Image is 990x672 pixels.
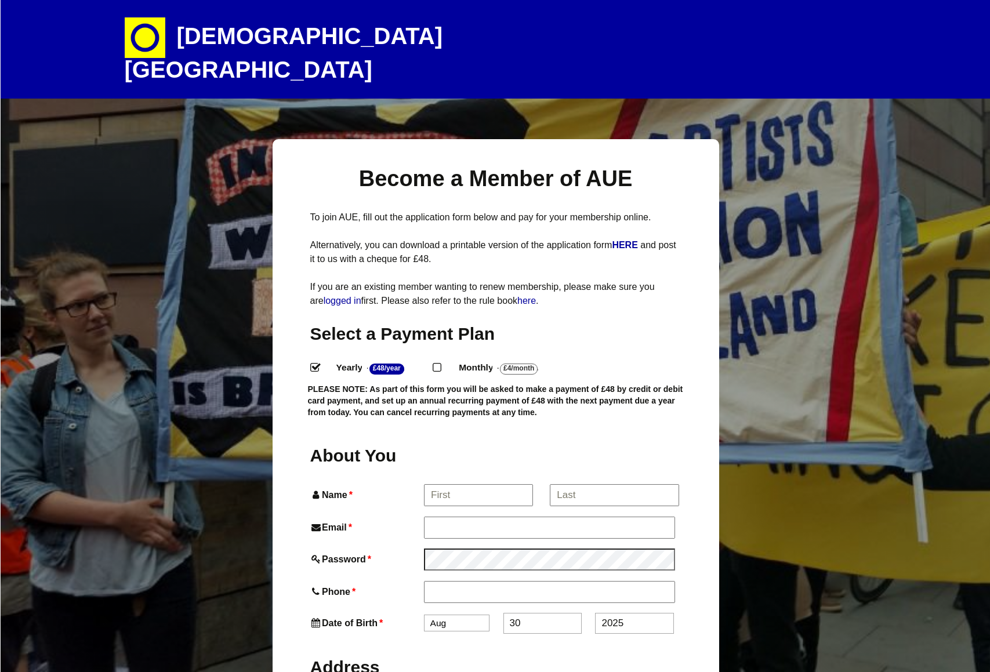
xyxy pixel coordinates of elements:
label: Date of Birth [310,615,422,631]
label: Monthly - . [448,359,567,376]
label: Password [310,551,422,567]
label: Name [310,487,422,503]
p: If you are an existing member wanting to renew membership, please make sure you are first. Please... [310,280,681,308]
label: Email [310,520,422,535]
a: logged in [324,296,361,306]
a: here [517,296,536,306]
label: Phone [310,584,422,600]
img: circle-e1448293145835.png [125,17,165,58]
label: Yearly - . [326,359,433,376]
h1: Become a Member of AUE [310,165,681,193]
input: Last [550,484,679,506]
h2: About You [310,444,422,467]
p: Alternatively, you can download a printable version of the application form and post it to us wit... [310,238,681,266]
input: First [424,484,533,506]
p: To join AUE, fill out the application form below and pay for your membership online. [310,210,681,224]
a: HERE [612,240,640,250]
span: Select a Payment Plan [310,324,495,343]
strong: HERE [612,240,637,250]
strong: £48/Year [369,364,404,375]
strong: £4/Month [500,364,538,375]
